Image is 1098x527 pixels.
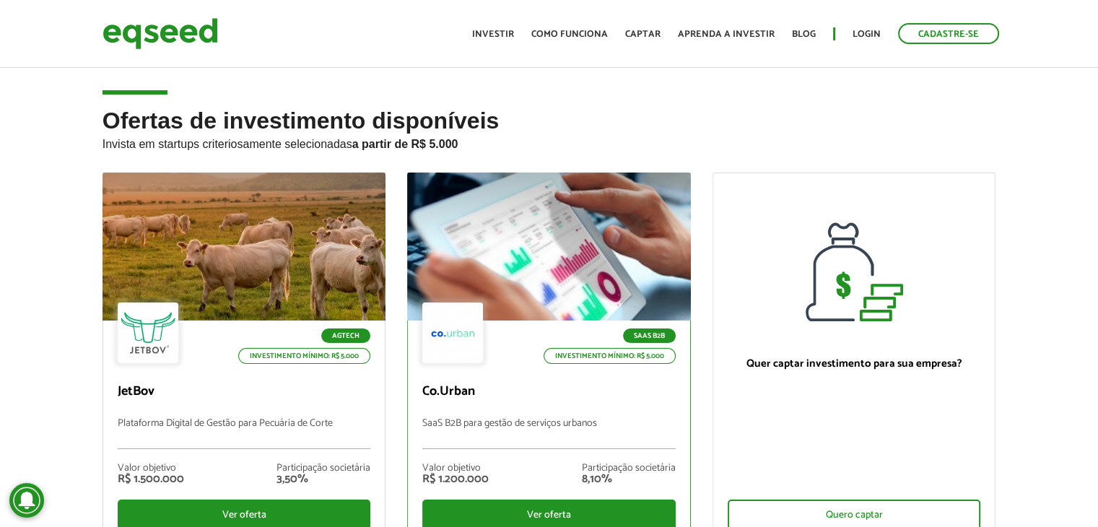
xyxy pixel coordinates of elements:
[544,348,676,364] p: Investimento mínimo: R$ 5.000
[678,30,775,39] a: Aprenda a investir
[276,474,370,485] div: 3,50%
[792,30,816,39] a: Blog
[238,348,370,364] p: Investimento mínimo: R$ 5.000
[898,23,999,44] a: Cadastre-se
[582,463,676,474] div: Participação societária
[422,463,489,474] div: Valor objetivo
[422,474,489,485] div: R$ 1.200.000
[352,138,458,150] strong: a partir de R$ 5.000
[531,30,608,39] a: Como funciona
[103,14,218,53] img: EqSeed
[103,134,996,151] p: Invista em startups criteriosamente selecionadas
[625,30,661,39] a: Captar
[321,328,370,343] p: Agtech
[118,463,184,474] div: Valor objetivo
[422,418,676,449] p: SaaS B2B para gestão de serviços urbanos
[276,463,370,474] div: Participação societária
[623,328,676,343] p: SaaS B2B
[582,474,676,485] div: 8,10%
[472,30,514,39] a: Investir
[422,384,676,400] p: Co.Urban
[103,108,996,173] h2: Ofertas de investimento disponíveis
[118,474,184,485] div: R$ 1.500.000
[853,30,881,39] a: Login
[118,418,371,449] p: Plataforma Digital de Gestão para Pecuária de Corte
[118,384,371,400] p: JetBov
[728,357,981,370] p: Quer captar investimento para sua empresa?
